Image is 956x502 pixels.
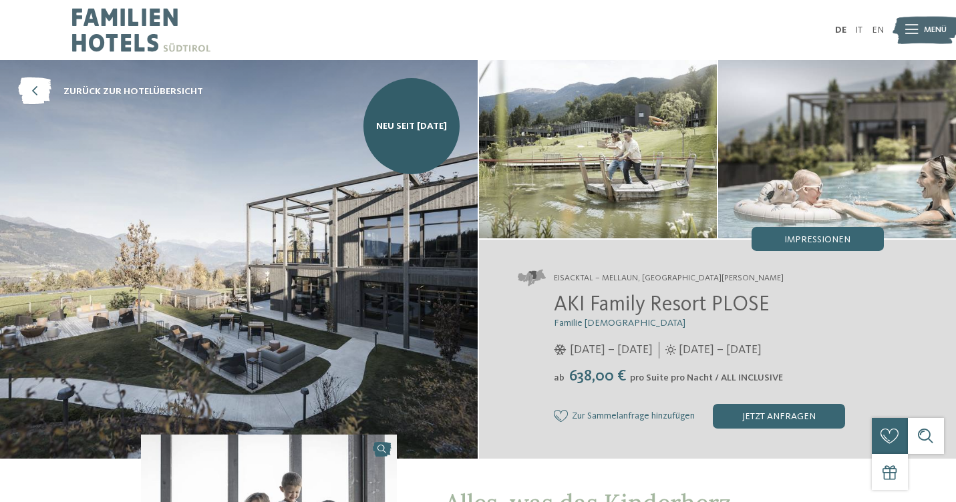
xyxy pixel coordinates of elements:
div: jetzt anfragen [713,404,845,428]
a: zurück zur Hotelübersicht [18,78,203,105]
span: NEU seit [DATE] [376,119,447,133]
i: Öffnungszeiten im Winter [554,344,567,355]
span: 638,00 € [566,368,629,385]
span: [DATE] – [DATE] [679,342,762,358]
span: AKI Family Resort PLOSE [554,294,770,316]
a: DE [835,25,846,35]
span: [DATE] – [DATE] [570,342,653,358]
span: pro Suite pro Nacht / ALL INCLUSIVE [630,373,783,383]
span: Eisacktal – Mellaun, [GEOGRAPHIC_DATA][PERSON_NAME] [554,272,784,284]
span: zurück zur Hotelübersicht [63,85,203,98]
a: IT [855,25,862,35]
span: Familie [DEMOGRAPHIC_DATA] [554,318,685,328]
span: Menü [924,24,947,36]
img: AKI: Alles, was das Kinderherz begehrt [718,60,956,238]
a: EN [872,25,884,35]
span: Impressionen [784,235,850,244]
span: ab [554,373,565,383]
i: Öffnungszeiten im Sommer [665,344,676,355]
img: AKI: Alles, was das Kinderherz begehrt [479,60,717,238]
span: Zur Sammelanfrage hinzufügen [572,411,695,422]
